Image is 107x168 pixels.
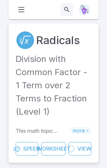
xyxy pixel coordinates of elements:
a: Radicals [36,32,80,48]
p: This math topic focuses on simplifying radical expressions, particularly involving the division o... [16,127,70,135]
span: View [77,145,91,153]
button: Search [60,3,73,16]
a: Worksheet [41,142,66,156]
span: Speed [23,145,40,153]
a: Radicals [16,31,35,50]
p: Division with Common Factor - 1 Term over 2 Terms to Fraction (Level 1) [16,53,91,119]
a: View [69,142,91,156]
img: pentagon.svg [79,4,90,15]
a: Speed [16,142,38,156]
